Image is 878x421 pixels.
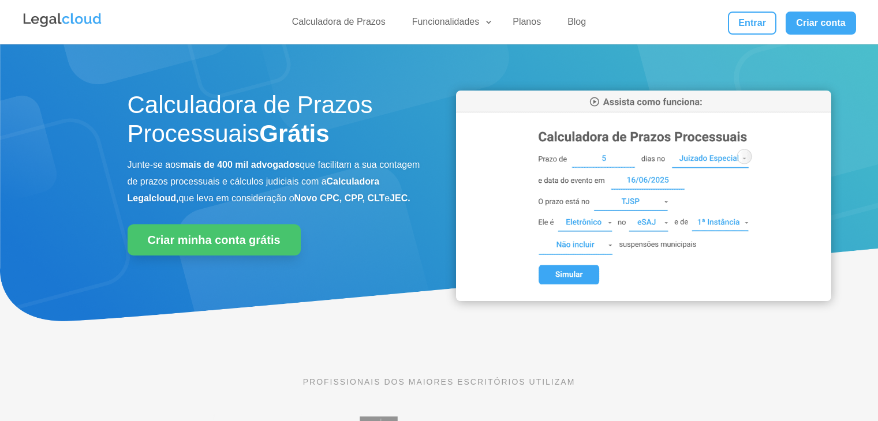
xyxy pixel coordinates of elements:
a: Criar minha conta grátis [128,224,301,255]
a: Logo da Legalcloud [22,21,103,31]
h1: Calculadora de Prazos Processuais [128,91,422,155]
a: Calculadora de Prazos [285,16,393,33]
img: Calculadora de Prazos Processuais da Legalcloud [456,91,831,301]
p: Junte-se aos que facilitam a sua contagem de prazos processuais e cálculos judiciais com a que le... [128,157,422,206]
a: Calculadora de Prazos Processuais da Legalcloud [456,293,831,303]
a: Blog [561,16,593,33]
img: Legalcloud Logo [22,12,103,29]
a: Criar conta [786,12,856,35]
b: mais de 400 mil advogados [180,160,300,170]
b: JEC. [390,193,410,203]
b: Calculadora Legalcloud, [128,176,380,203]
a: Funcionalidades [405,16,494,33]
strong: Grátis [259,120,329,147]
p: PROFISSIONAIS DOS MAIORES ESCRITÓRIOS UTILIZAM [128,375,751,388]
b: Novo CPC, CPP, CLT [294,193,385,203]
a: Entrar [728,12,776,35]
a: Planos [506,16,548,33]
